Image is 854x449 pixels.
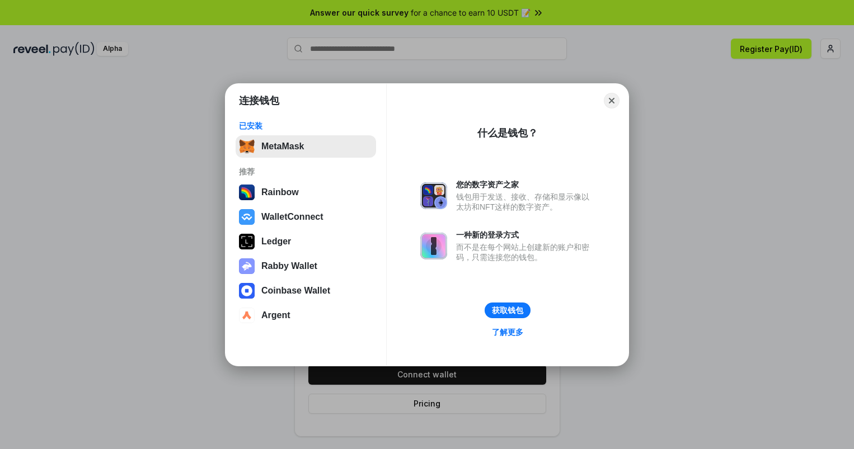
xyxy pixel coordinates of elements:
div: MetaMask [261,141,304,152]
button: Rabby Wallet [236,255,376,277]
button: Rainbow [236,181,376,204]
div: 而不是在每个网站上创建新的账户和密码，只需连接您的钱包。 [456,242,595,262]
div: 您的数字资产之家 [456,179,595,190]
div: 钱包用于发送、接收、存储和显示像以太坊和NFT这样的数字资产。 [456,192,595,212]
img: svg+xml,%3Csvg%20xmlns%3D%22http%3A%2F%2Fwww.w3.org%2F2000%2Fsvg%22%20fill%3D%22none%22%20viewBox... [420,182,447,209]
img: svg+xml,%3Csvg%20fill%3D%22none%22%20height%3D%2233%22%20viewBox%3D%220%200%2035%2033%22%20width%... [239,139,255,154]
button: Ledger [236,230,376,253]
a: 了解更多 [485,325,530,339]
img: svg+xml,%3Csvg%20width%3D%2228%22%20height%3D%2228%22%20viewBox%3D%220%200%2028%2028%22%20fill%3D... [239,209,255,225]
button: Argent [236,304,376,327]
button: Coinbase Wallet [236,280,376,302]
div: 一种新的登录方式 [456,230,595,240]
h1: 连接钱包 [239,94,279,107]
div: 已安装 [239,121,373,131]
button: WalletConnect [236,206,376,228]
div: 什么是钱包？ [477,126,538,140]
div: 了解更多 [492,327,523,337]
div: WalletConnect [261,212,323,222]
img: svg+xml,%3Csvg%20xmlns%3D%22http%3A%2F%2Fwww.w3.org%2F2000%2Fsvg%22%20fill%3D%22none%22%20viewBox... [239,258,255,274]
img: svg+xml,%3Csvg%20xmlns%3D%22http%3A%2F%2Fwww.w3.org%2F2000%2Fsvg%22%20fill%3D%22none%22%20viewBox... [420,233,447,259]
div: Ledger [261,237,291,247]
button: 获取钱包 [485,303,531,318]
img: svg+xml,%3Csvg%20width%3D%2228%22%20height%3D%2228%22%20viewBox%3D%220%200%2028%2028%22%20fill%3D... [239,283,255,299]
button: Close [604,93,620,108]
div: Coinbase Wallet [261,286,330,296]
div: Rabby Wallet [261,261,317,271]
div: Rainbow [261,187,299,197]
button: MetaMask [236,135,376,158]
div: Argent [261,310,290,320]
div: 获取钱包 [492,305,523,315]
img: svg+xml,%3Csvg%20width%3D%2228%22%20height%3D%2228%22%20viewBox%3D%220%200%2028%2028%22%20fill%3D... [239,308,255,323]
img: svg+xml,%3Csvg%20xmlns%3D%22http%3A%2F%2Fwww.w3.org%2F2000%2Fsvg%22%20width%3D%2228%22%20height%3... [239,234,255,249]
img: svg+xml,%3Csvg%20width%3D%22120%22%20height%3D%22120%22%20viewBox%3D%220%200%20120%20120%22%20fil... [239,185,255,200]
div: 推荐 [239,167,373,177]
